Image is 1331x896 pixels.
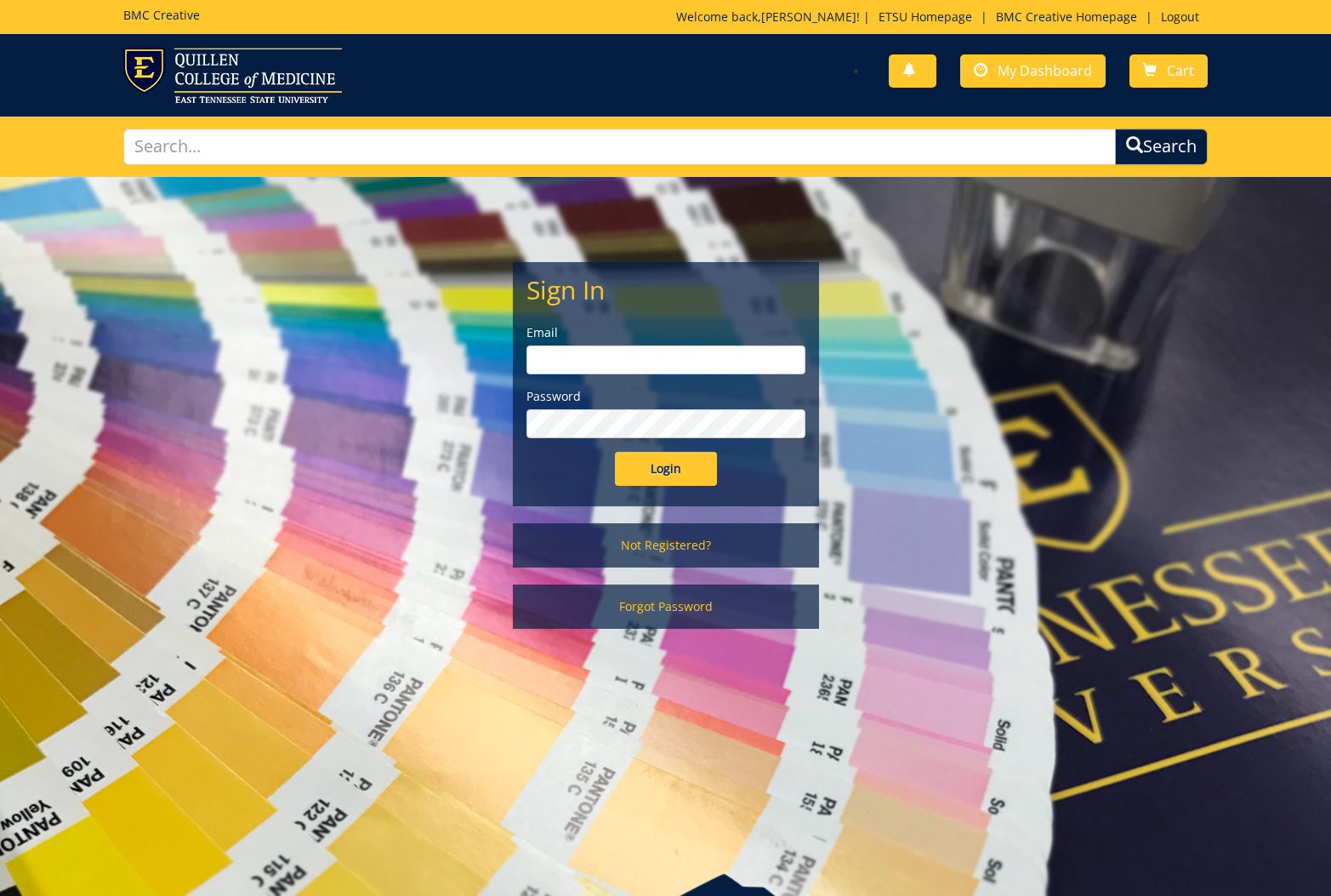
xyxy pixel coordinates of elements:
[998,61,1092,80] span: My Dashboard
[526,388,805,405] label: Password
[123,128,1115,165] input: Search...
[1115,128,1208,165] button: Search
[526,276,805,304] h2: Sign In
[870,9,981,25] a: ETSU Homepage
[1167,61,1194,80] span: Cart
[960,54,1106,88] a: My Dashboard
[526,324,805,341] label: Email
[123,9,200,21] h5: BMC Creative
[1152,9,1208,25] a: Logout
[1129,54,1208,88] a: Cart
[513,523,819,568] a: Not Registered?
[123,48,342,103] img: ETSU logo
[987,9,1146,25] a: BMC Creative Homepage
[615,452,717,486] input: Login
[513,585,819,629] a: Forgot Password
[761,9,856,25] a: [PERSON_NAME]
[676,9,1208,26] p: Welcome back, ! | | |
